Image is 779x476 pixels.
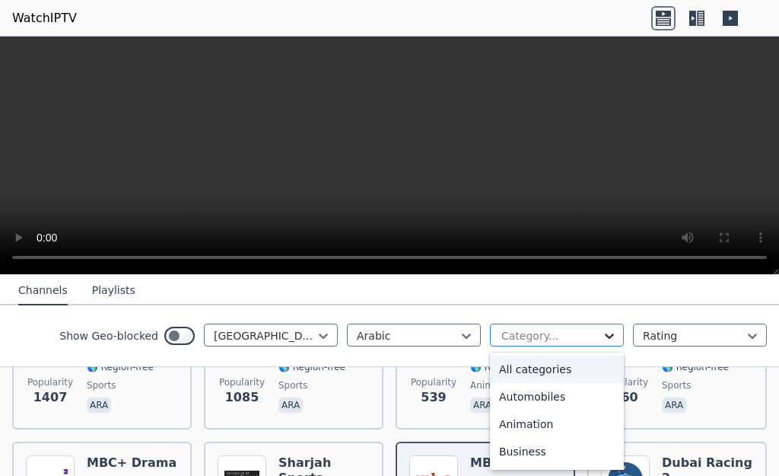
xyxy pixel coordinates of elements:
a: WatchIPTV [12,9,77,27]
span: animation [470,379,517,391]
p: ara [87,398,111,413]
span: 1407 [33,388,68,407]
div: All categories [490,356,624,383]
span: 🌎 Region-free [662,361,729,373]
span: 460 [612,388,638,407]
span: sports [278,379,307,391]
h6: MBC+ Drama [87,455,176,471]
span: 1085 [225,388,259,407]
span: 🌎 Region-free [87,361,154,373]
div: Automobiles [490,383,624,411]
div: Animation [490,411,624,438]
p: ara [470,398,494,413]
div: Business [490,438,624,465]
span: sports [662,379,691,391]
span: Popularity [603,376,648,388]
span: Popularity [219,376,265,388]
h6: MBC 1 [470,455,537,471]
span: Popularity [411,376,456,388]
span: 539 [421,388,446,407]
p: ara [662,398,686,413]
span: Popularity [27,376,73,388]
span: 🌎 Region-free [470,361,537,373]
label: Show Geo-blocked [59,328,158,343]
button: Channels [18,276,68,305]
span: 🌎 Region-free [278,361,345,373]
span: sports [87,379,116,391]
p: ara [278,398,303,413]
button: Playlists [92,276,135,305]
